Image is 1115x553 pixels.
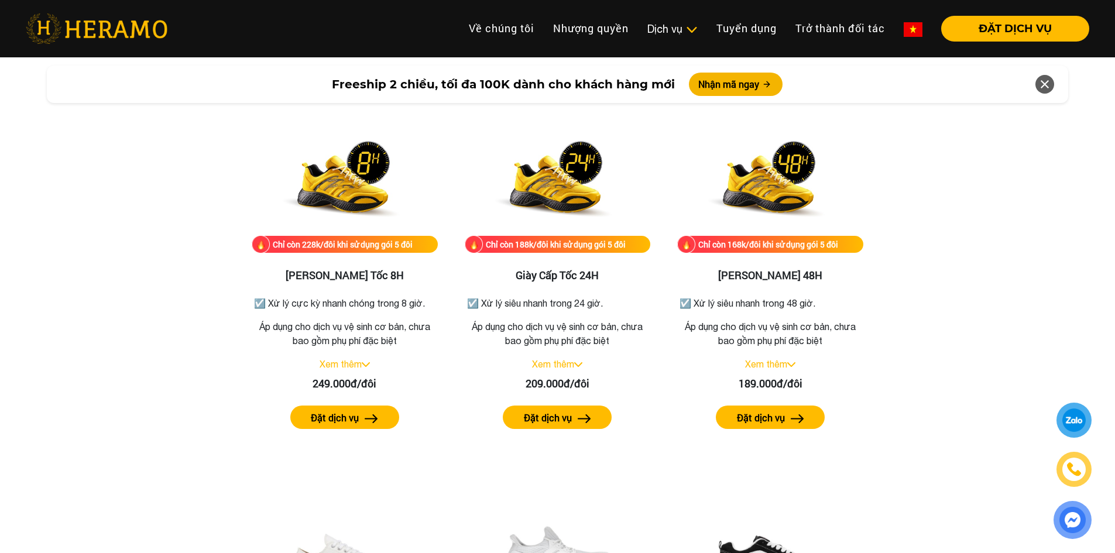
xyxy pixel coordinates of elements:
[578,414,591,423] img: arrow
[685,24,698,36] img: subToggleIcon
[786,16,894,41] a: Trở thành đối tác
[252,235,270,253] img: fire.png
[332,75,675,93] span: Freeship 2 chiều, tối đa 100K dành cho khách hàng mới
[311,411,359,425] label: Đặt dịch vụ
[677,376,863,391] div: 189.000đ/đôi
[290,406,399,429] button: Đặt dịch vụ
[791,414,804,423] img: arrow
[252,269,438,282] h3: [PERSON_NAME] Tốc 8H
[574,362,582,367] img: arrow_down.svg
[677,406,863,429] a: Đặt dịch vụ arrow
[320,359,362,369] a: Xem thêm
[254,296,435,310] p: ☑️ Xử lý cực kỳ nhanh chóng trong 8 giờ.
[524,411,572,425] label: Đặt dịch vụ
[532,359,574,369] a: Xem thêm
[273,238,413,250] div: Chỉ còn 228k/đôi khi sử dụng gói 5 đôi
[362,362,370,367] img: arrow_down.svg
[716,406,825,429] button: Đặt dịch vụ
[465,235,483,253] img: fire.png
[465,320,651,348] p: Áp dụng cho dịch vụ vệ sinh cơ bản, chưa bao gồm phụ phí đặc biệt
[465,406,651,429] a: Đặt dịch vụ arrow
[677,235,695,253] img: fire.png
[698,238,838,250] div: Chỉ còn 168k/đôi khi sử dụng gói 5 đôi
[465,376,651,391] div: 209.000đ/đôi
[252,406,438,429] a: Đặt dịch vụ arrow
[503,406,612,429] button: Đặt dịch vụ
[694,119,846,236] img: Giày Nhanh 48H
[745,359,787,369] a: Xem thêm
[252,320,438,348] p: Áp dụng cho dịch vụ vệ sinh cơ bản, chưa bao gồm phụ phí đặc biệt
[680,296,861,310] p: ☑️ Xử lý siêu nhanh trong 48 giờ.
[677,269,863,282] h3: [PERSON_NAME] 48H
[544,16,638,41] a: Nhượng quyền
[26,13,167,44] img: heramo-logo.png
[941,16,1089,42] button: ĐẶT DỊCH VỤ
[932,23,1089,34] a: ĐẶT DỊCH VỤ
[269,119,421,236] img: Giày Siêu Tốc 8H
[467,296,649,310] p: ☑️ Xử lý siêu nhanh trong 24 giờ.
[252,376,438,391] div: 249.000đ/đôi
[707,16,786,41] a: Tuyển dụng
[1065,461,1083,478] img: phone-icon
[647,21,698,37] div: Dịch vụ
[459,16,544,41] a: Về chúng tôi
[737,411,785,425] label: Đặt dịch vụ
[365,414,378,423] img: arrow
[481,119,633,236] img: Giày Cấp Tốc 24H
[486,238,626,250] div: Chỉ còn 188k/đôi khi sử dụng gói 5 đôi
[689,73,783,96] button: Nhận mã ngay
[465,269,651,282] h3: Giày Cấp Tốc 24H
[787,362,795,367] img: arrow_down.svg
[904,22,922,37] img: vn-flag.png
[1057,452,1090,486] a: phone-icon
[677,320,863,348] p: Áp dụng cho dịch vụ vệ sinh cơ bản, chưa bao gồm phụ phí đặc biệt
